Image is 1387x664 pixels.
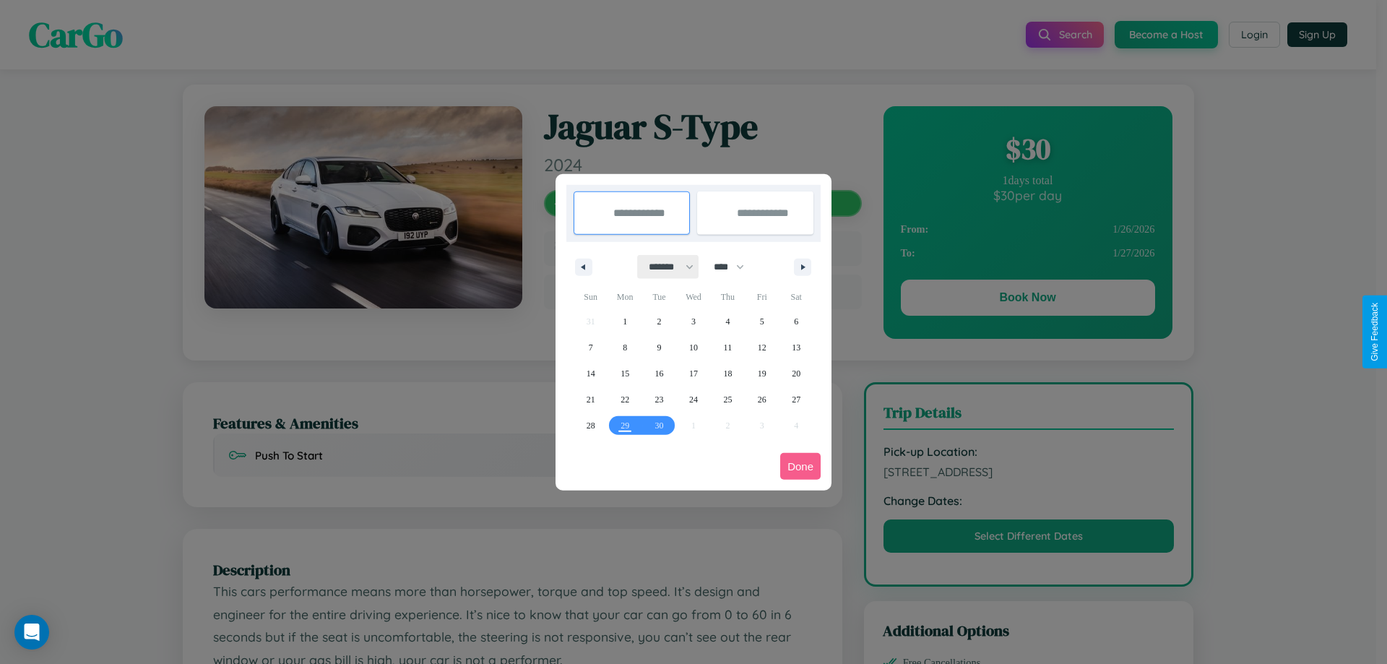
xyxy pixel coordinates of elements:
span: Sun [574,285,608,309]
button: 20 [779,361,813,387]
span: 10 [689,335,698,361]
button: 8 [608,335,641,361]
span: 28 [587,413,595,439]
span: 15 [621,361,629,387]
span: 16 [655,361,664,387]
span: 12 [758,335,766,361]
span: Sat [779,285,813,309]
button: 25 [711,387,745,413]
button: 11 [711,335,745,361]
span: 8 [623,335,627,361]
button: 13 [779,335,813,361]
button: 6 [779,309,813,335]
button: 18 [711,361,745,387]
button: 2 [642,309,676,335]
button: 1 [608,309,641,335]
span: 25 [723,387,732,413]
div: Open Intercom Messenger [14,615,49,650]
span: 19 [758,361,766,387]
span: 3 [691,309,696,335]
button: 19 [745,361,779,387]
button: 26 [745,387,779,413]
span: 11 [724,335,733,361]
span: 20 [792,361,800,387]
span: 1 [623,309,627,335]
button: Done [780,453,821,480]
span: 22 [621,387,629,413]
button: 3 [676,309,710,335]
button: 15 [608,361,641,387]
span: 21 [587,387,595,413]
span: 14 [587,361,595,387]
span: Wed [676,285,710,309]
button: 5 [745,309,779,335]
span: 23 [655,387,664,413]
span: Thu [711,285,745,309]
button: 7 [574,335,608,361]
button: 27 [779,387,813,413]
span: Fri [745,285,779,309]
span: 2 [657,309,662,335]
button: 14 [574,361,608,387]
button: 9 [642,335,676,361]
button: 24 [676,387,710,413]
button: 30 [642,413,676,439]
button: 12 [745,335,779,361]
button: 17 [676,361,710,387]
button: 10 [676,335,710,361]
button: 28 [574,413,608,439]
span: 9 [657,335,662,361]
button: 4 [711,309,745,335]
div: Give Feedback [1370,303,1380,361]
span: Mon [608,285,641,309]
span: 13 [792,335,800,361]
span: 29 [621,413,629,439]
span: 30 [655,413,664,439]
button: 21 [574,387,608,413]
span: 6 [794,309,798,335]
span: 5 [760,309,764,335]
span: 24 [689,387,698,413]
span: 26 [758,387,766,413]
span: Tue [642,285,676,309]
button: 22 [608,387,641,413]
span: 18 [723,361,732,387]
button: 16 [642,361,676,387]
span: 7 [589,335,593,361]
span: 4 [725,309,730,335]
button: 29 [608,413,641,439]
span: 27 [792,387,800,413]
span: 17 [689,361,698,387]
button: 23 [642,387,676,413]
